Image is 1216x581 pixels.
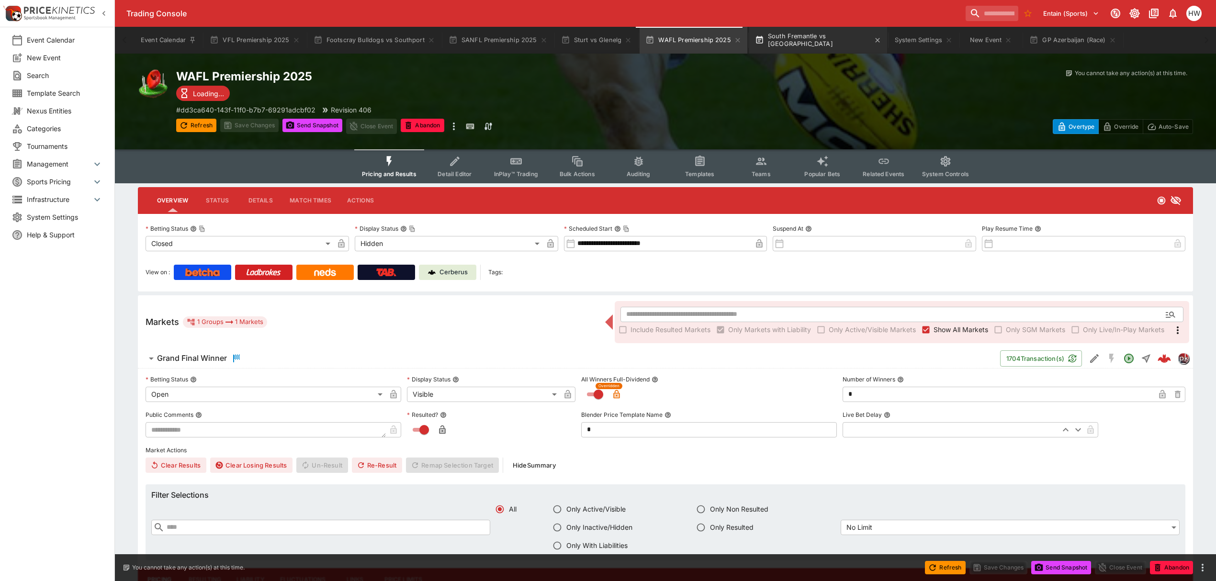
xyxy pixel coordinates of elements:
button: Match Times [282,189,339,212]
span: Help & Support [27,230,103,240]
p: All Winners Full-Dividend [581,375,650,383]
h6: Grand Final Winner [157,353,227,363]
button: Harrison Walker [1183,3,1205,24]
button: Documentation [1145,5,1162,22]
img: australian_rules.png [138,69,169,100]
h2: Copy To Clipboard [176,69,685,84]
img: PriceKinetics Logo [3,4,22,23]
button: Overview [149,189,196,212]
span: Search [27,70,103,80]
div: Trading Console [126,9,962,19]
span: All [509,504,517,514]
button: Re-Result [352,458,402,473]
button: WAFL Premiership 2025 [640,27,747,54]
span: New Event [27,53,103,63]
button: SGM Disabled [1103,350,1120,367]
p: Betting Status [146,375,188,383]
p: Blender Price Template Name [581,411,663,419]
button: Copy To Clipboard [623,225,630,232]
button: Edit Detail [1086,350,1103,367]
span: Pricing and Results [362,170,417,178]
svg: Hidden [1170,195,1182,206]
button: System Settings [889,27,958,54]
button: South Fremantle vs [GEOGRAPHIC_DATA] [749,27,887,54]
button: Play Resume Time [1035,225,1041,232]
span: Only Active/Visible Markets [829,324,916,335]
p: Display Status [407,375,450,383]
span: Teams [752,170,771,178]
span: Categories [27,123,103,134]
div: Harrison Walker [1186,6,1202,21]
span: Only Markets with Liability [728,324,811,335]
button: Actions [339,189,382,212]
span: Event Calendar [27,35,103,45]
p: You cannot take any action(s) at this time. [132,563,245,572]
img: Cerberus [428,268,436,276]
button: Refresh [925,561,965,574]
button: Select Tenant [1037,6,1105,21]
div: Start From [1053,119,1193,134]
p: Loading... [193,89,224,99]
button: Send Snapshot [1031,561,1091,574]
span: Management [27,159,91,169]
label: Tags: [488,265,503,280]
span: Only Active/Visible [566,504,626,514]
img: Betcha [185,268,220,276]
button: Number of Winners [897,376,904,383]
p: You cannot take any action(s) at this time. [1075,69,1187,78]
button: Override [1098,119,1143,134]
button: Copy To Clipboard [199,225,205,232]
button: Status [196,189,239,212]
span: Only With Liabilities [566,540,628,550]
button: Auto-Save [1143,119,1193,134]
div: Visible [407,387,560,402]
button: Abandon [1150,561,1193,574]
svg: Open [1123,353,1135,364]
p: Auto-Save [1159,122,1189,132]
a: Cerberus [419,265,476,280]
button: 1704Transaction(s) [1000,350,1082,367]
button: Scheduled StartCopy To Clipboard [614,225,621,232]
span: Only Non Resulted [710,504,768,514]
button: Live Bet Delay [884,412,890,418]
p: Scheduled Start [564,224,612,233]
button: Open [1120,350,1137,367]
div: Closed [146,236,334,251]
button: Blender Price Template Name [664,412,671,418]
button: Clear Losing Results [210,458,293,473]
button: All Winners Full-Dividend [652,376,658,383]
span: Detail Editor [438,170,472,178]
button: Copy To Clipboard [409,225,416,232]
button: Public Comments [195,412,202,418]
span: System Settings [27,212,103,222]
button: Abandon [401,119,444,132]
button: more [448,119,460,134]
button: Overtype [1053,119,1099,134]
img: pricekinetics [1178,353,1189,364]
button: Refresh [176,119,216,132]
span: Include Resulted Markets [631,324,710,335]
span: Overridden [598,383,619,389]
button: Details [239,189,282,212]
label: View on : [146,265,170,280]
button: Betting StatusCopy To Clipboard [190,225,197,232]
span: Auditing [627,170,650,178]
span: Mark an event as closed and abandoned. [1150,562,1193,571]
button: GP Azerbaijan (Race) [1024,27,1122,54]
button: Notifications [1164,5,1182,22]
button: more [1197,562,1208,573]
h6: Filter Selections [151,490,1180,500]
button: Send Snapshot [282,119,342,132]
p: Override [1114,122,1138,132]
img: Neds [314,268,336,276]
button: Toggle light/dark mode [1126,5,1143,22]
button: Suspend At [805,225,812,232]
span: Popular Bets [804,170,840,178]
p: Overtype [1069,122,1094,132]
span: Bulk Actions [560,170,595,178]
button: No Bookmarks [1020,6,1036,21]
span: System Controls [922,170,969,178]
p: Display Status [355,224,398,233]
div: 1 Groups 1 Markets [187,316,263,328]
